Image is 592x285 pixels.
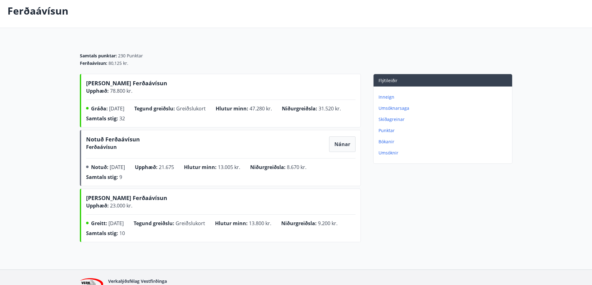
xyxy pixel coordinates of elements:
[249,220,271,227] font: 13.800 kr.
[218,164,240,171] font: 13.005 kr.
[106,60,107,66] font: :
[250,164,284,171] font: Niðurgreiðsla
[318,220,337,227] font: 9.200 kr.
[116,53,117,59] font: :
[379,127,395,133] font: Punktar
[284,164,286,171] font: :
[379,150,398,156] font: Umsóknir
[119,230,125,237] font: 10
[287,164,306,171] font: 8.670 kr.
[106,220,107,227] font: :
[134,220,173,227] font: Tegund greiðslu
[91,105,106,112] font: Gráða
[108,220,124,227] font: [DATE]
[247,105,248,112] font: :
[216,105,247,112] font: Hlutur minn
[173,220,174,227] font: :
[184,164,215,171] font: Hlutur minn
[117,230,118,237] font: :
[379,94,394,100] font: Inneign
[86,115,117,122] font: Samtals stig
[109,105,124,112] font: [DATE]
[215,220,246,227] font: Hlutur minn
[379,105,409,111] font: Umsóknarsaga
[119,174,122,180] font: 9
[159,164,174,171] font: 21.675
[127,53,143,59] font: Punktar
[80,53,116,59] font: Samtals punktar
[329,137,355,152] button: Nánar
[173,105,175,112] font: :
[119,115,125,122] font: 32
[176,105,206,112] font: Greiðslukort
[86,194,167,202] font: [PERSON_NAME] Ferðaávísun
[117,115,118,122] font: :
[110,164,125,171] font: [DATE]
[86,174,117,180] font: Samtals stig
[135,164,156,171] font: Upphæð
[379,78,397,83] font: Flýtileiðir
[319,105,341,112] font: 31.520 kr.
[282,105,316,112] font: Niðurgreiðsla
[215,164,217,171] font: :
[315,220,317,227] font: :
[250,105,272,112] font: 47.280 kr.
[117,174,118,180] font: :
[86,202,107,209] font: Upphæð
[107,87,109,94] font: :
[107,164,108,171] font: :
[176,220,205,227] font: Greiðslukort
[379,139,394,145] font: Bókanir
[316,105,317,112] font: :
[118,53,126,59] font: 230
[107,202,109,209] font: :
[91,164,107,171] font: Notuð
[134,105,173,112] font: Tegund greiðslu
[156,164,158,171] font: :
[110,87,132,94] font: 78.800 kr.
[379,116,405,122] font: Skíðagreinar
[86,79,167,87] font: [PERSON_NAME] Ferðaávísun
[110,202,132,209] font: 23.000 kr.
[334,141,350,148] font: Nánar
[7,4,68,17] font: Ferðaávísun
[281,220,315,227] font: Niðurgreiðsla
[86,87,107,94] font: Upphæð
[86,230,117,237] font: Samtals stig
[80,60,106,66] font: Ferðaávísun
[86,144,117,150] font: Ferðaávísun
[108,278,167,284] font: Verkalýðsfélag Vestfirðinga
[246,220,248,227] font: :
[86,136,140,143] font: Notuð Ferðaávísun
[91,220,106,227] font: Greitt
[108,60,128,66] font: 80,125 kr.
[106,105,108,112] font: :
